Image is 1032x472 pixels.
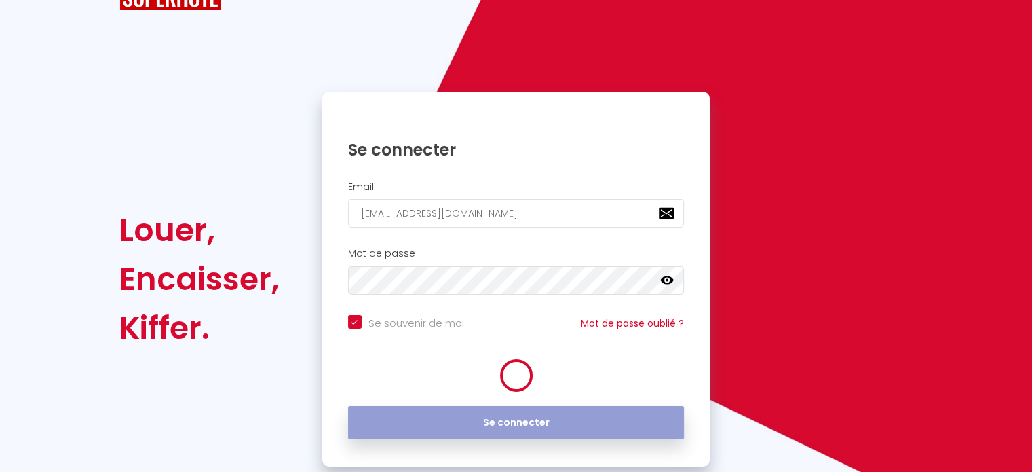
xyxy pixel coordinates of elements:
[348,139,685,160] h1: Se connecter
[119,206,280,255] div: Louer,
[348,181,685,193] h2: Email
[119,304,280,352] div: Kiffer.
[581,316,684,330] a: Mot de passe oublié ?
[348,248,685,259] h2: Mot de passe
[119,255,280,304] div: Encaisser,
[348,406,685,440] button: Se connecter
[348,199,685,228] input: Ton Email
